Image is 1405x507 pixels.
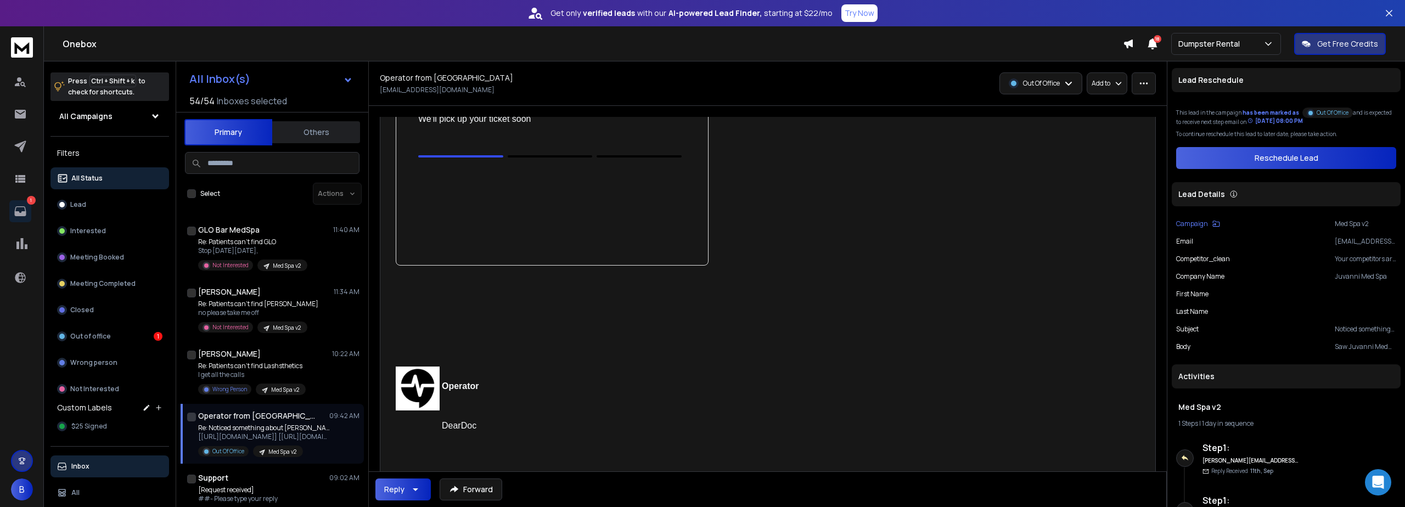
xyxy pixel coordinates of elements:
button: Wrong person [50,352,169,374]
span: Ctrl + Shift + k [89,75,136,87]
h6: Step 1 : [1202,494,1299,507]
span: has been marked as [1243,109,1299,116]
p: Not Interested [212,261,249,269]
h1: [PERSON_NAME] [198,286,261,297]
div: Activities [1172,364,1401,388]
p: Med Spa v2 [268,448,296,456]
td: We'll pick up your ticket soon [418,114,686,138]
p: Not Interested [70,385,119,393]
p: Noticed something about Juvanni Med Spa [1335,325,1396,334]
p: Out Of Office [1317,109,1348,117]
p: Try Now [845,8,874,19]
p: Last Name [1176,307,1208,316]
p: body [1176,342,1190,351]
p: competitor_clean [1176,255,1230,263]
p: Med Spa v2 [1335,219,1396,228]
p: Lead [70,200,86,209]
div: 1 [154,332,162,341]
button: All Inbox(s) [181,68,362,90]
button: Others [272,120,360,144]
button: Forward [440,478,502,500]
p: Re: Patients can’t find [PERSON_NAME] [198,300,318,308]
p: Saw Juvanni Med Spa at 0 Google reviews in [GEOGRAPHIC_DATA], [GEOGRAPHIC_DATA]. Your competitors... [1335,342,1396,351]
p: 11:34 AM [334,288,359,296]
div: [DATE] 08:00 PM [1247,117,1303,125]
p: Press to check for shortcuts. [68,76,145,98]
h1: Onebox [63,37,1123,50]
p: Reply Received [1211,467,1273,475]
p: Lead Details [1178,189,1225,200]
img: logo [11,37,33,58]
span: 54 / 54 [189,94,215,108]
button: Get Free Credits [1294,33,1386,55]
button: Interested [50,220,169,242]
p: Not Interested [212,323,249,331]
p: [[URL][DOMAIN_NAME]] [[URL][DOMAIN_NAME]] #34960794: Noticed something about [PERSON_NAME] [198,432,330,441]
p: Your competitors are using Google's healthcare-specific features (online booking, insurance info,... [1335,255,1396,263]
p: ##- Please type your reply [198,494,303,503]
p: Med Spa v2 [273,262,301,270]
p: 09:42 AM [329,412,359,420]
button: Inbox [50,455,169,477]
h1: [PERSON_NAME] [198,348,261,359]
button: Primary [184,119,272,145]
h1: GLO Bar MedSpa [198,224,260,235]
p: Re: Noticed something about [PERSON_NAME] [198,424,330,432]
span: 11th, Sep [1250,467,1273,475]
button: Out of office1 [50,325,169,347]
button: Try Now [841,4,878,22]
button: Meeting Completed [50,273,169,295]
p: 09:02 AM [329,474,359,482]
button: $25 Signed [50,415,169,437]
p: 1 [27,196,36,205]
button: All [50,482,169,504]
button: Meeting Booked [50,246,169,268]
div: This lead in the campaign and is expected to receive next step email on [1176,105,1396,126]
h3: Inboxes selected [217,94,287,108]
div: Open Intercom Messenger [1365,469,1391,495]
p: DearDoc ​ [442,419,479,446]
h3: Filters [50,145,169,161]
p: Out Of Office [1023,79,1060,88]
p: Re: Patients can’t find GLO [198,238,307,246]
p: Add to [1092,79,1110,88]
div: Reply [384,484,404,495]
p: [Request received] [198,486,303,494]
p: Stop [DATE][DATE], [198,246,307,255]
span: $25 Signed [71,422,107,431]
button: All Status [50,167,169,189]
button: Lead [50,194,169,216]
p: no please take me off [198,308,318,317]
p: First Name [1176,290,1209,298]
a: 1 [9,200,31,222]
p: [EMAIL_ADDRESS][DOMAIN_NAME] [1335,237,1396,246]
p: Campaign [1176,219,1208,228]
button: Reschedule Lead [1176,147,1396,169]
p: Out Of Office [212,447,244,455]
img: deardoc+logo.png [396,367,440,410]
button: Not Interested [50,378,169,400]
p: Closed [70,306,94,314]
div: | [1178,419,1394,428]
span: 18 [1154,35,1161,43]
span: 1 day in sequence [1202,419,1254,428]
p: Lead Reschedule [1178,75,1244,86]
span: 1 Steps [1178,419,1198,428]
button: B [11,478,33,500]
h1: Operator from [GEOGRAPHIC_DATA] [198,410,319,421]
p: Dumpster Rental [1178,38,1244,49]
h6: [PERSON_NAME][EMAIL_ADDRESS][DOMAIN_NAME] [1202,457,1299,465]
button: Reply [375,478,431,500]
p: Company Name [1176,272,1224,281]
h1: All Inbox(s) [189,74,250,84]
h3: Custom Labels [57,402,112,413]
h1: Support [198,472,228,483]
p: [EMAIL_ADDRESS][DOMAIN_NAME] [380,86,494,94]
p: Re: Patients can’t find Lashsthetics [198,362,306,370]
p: Email [1176,237,1193,246]
p: Med Spa v2 [273,324,301,332]
h1: Med Spa v2 [1178,402,1394,413]
p: Wrong person [70,358,117,367]
p: Interested [70,227,106,235]
p: Juvanni Med Spa [1335,272,1396,281]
